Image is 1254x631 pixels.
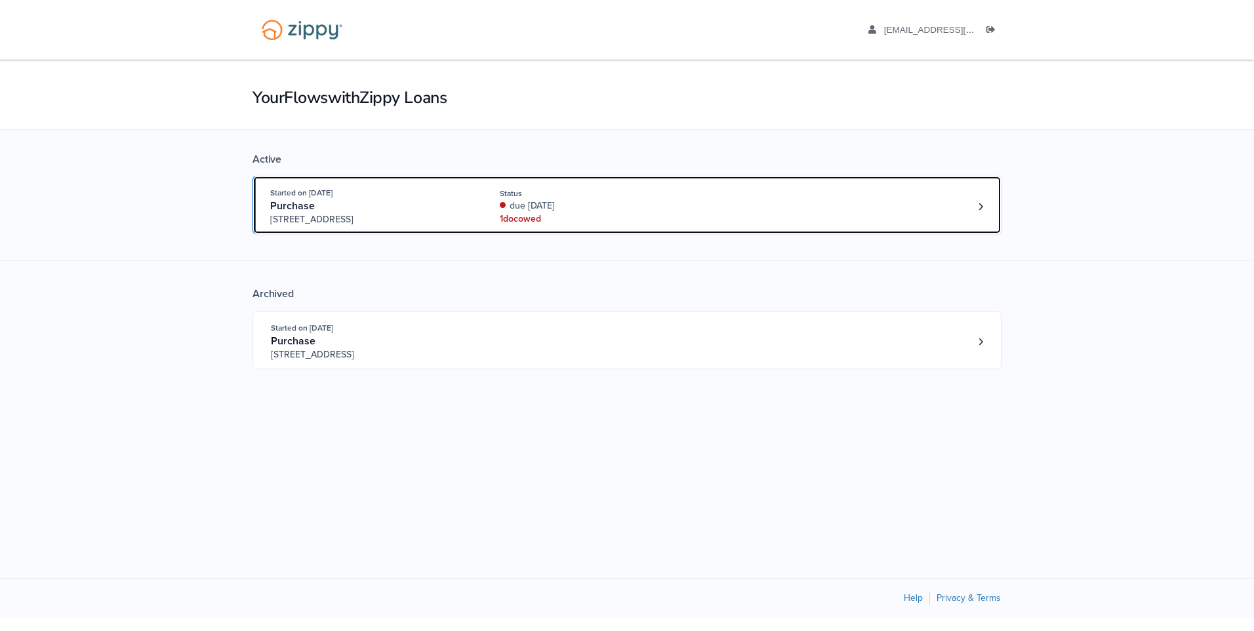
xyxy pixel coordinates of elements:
[271,335,315,348] span: Purchase
[253,311,1001,369] a: Open loan 4201922
[253,176,1001,234] a: Open loan 4204000
[986,25,1001,38] a: Log out
[271,348,471,361] span: [STREET_ADDRESS]
[271,323,333,333] span: Started on [DATE]
[253,153,1001,166] div: Active
[500,188,675,199] div: Status
[884,25,1034,35] span: aguilarsheila1@gmail.com
[500,199,675,213] div: due [DATE]
[904,592,923,603] a: Help
[270,213,470,226] span: [STREET_ADDRESS]
[270,199,315,213] span: Purchase
[253,13,351,47] img: Logo
[270,188,333,197] span: Started on [DATE]
[500,213,675,226] div: 1 doc owed
[868,25,1034,38] a: edit profile
[253,287,1001,300] div: Archived
[971,197,990,216] a: Loan number 4204000
[971,332,990,352] a: Loan number 4201922
[937,592,1001,603] a: Privacy & Terms
[253,87,1001,109] h1: Your Flows with Zippy Loans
